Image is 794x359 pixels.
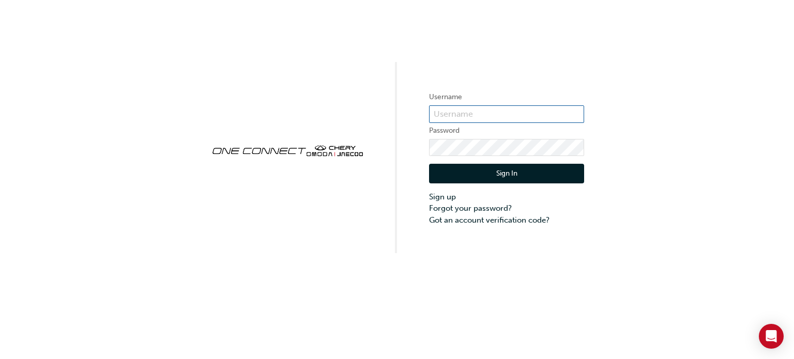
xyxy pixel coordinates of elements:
[429,91,584,103] label: Username
[429,202,584,214] a: Forgot your password?
[429,124,584,137] label: Password
[429,105,584,123] input: Username
[429,214,584,226] a: Got an account verification code?
[210,136,365,163] img: oneconnect
[759,324,784,349] div: Open Intercom Messenger
[429,164,584,183] button: Sign In
[429,191,584,203] a: Sign up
